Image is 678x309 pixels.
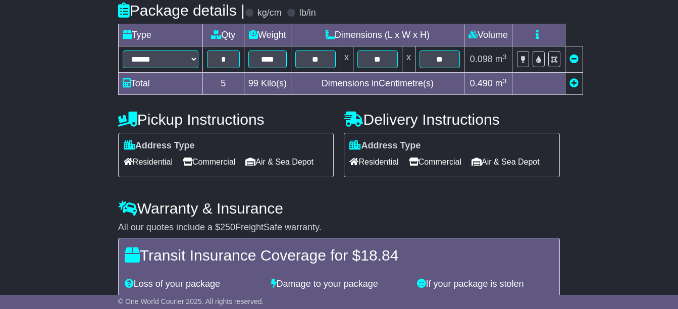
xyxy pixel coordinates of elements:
span: Air & Sea Depot [472,154,540,170]
span: 99 [248,78,258,88]
div: All our quotes include a $ FreightSafe warranty. [118,222,560,233]
span: 0.490 [470,78,493,88]
span: Commercial [409,154,461,170]
div: If your package is stolen [412,279,558,290]
sup: 3 [503,53,507,61]
h4: Pickup Instructions [118,111,334,128]
label: Address Type [349,140,421,151]
td: Total [118,73,202,95]
span: Air & Sea Depot [245,154,314,170]
a: Remove this item [569,54,579,64]
a: Add new item [569,78,579,88]
td: Kilo(s) [244,73,291,95]
h4: Warranty & Insurance [118,200,560,217]
span: m [495,78,507,88]
td: Qty [202,24,244,46]
td: x [402,46,415,73]
h4: Transit Insurance Coverage for $ [125,247,553,264]
span: Residential [349,154,398,170]
h4: Delivery Instructions [344,111,560,128]
div: Damage to your package [266,279,412,290]
span: 0.098 [470,54,493,64]
td: Type [118,24,202,46]
td: 5 [202,73,244,95]
span: Residential [124,154,173,170]
td: Volume [464,24,512,46]
td: Dimensions (L x W x H) [291,24,464,46]
span: © One World Courier 2025. All rights reserved. [118,297,264,305]
span: m [495,54,507,64]
label: kg/cm [257,8,282,19]
td: Weight [244,24,291,46]
div: Loss of your package [120,279,266,290]
label: Address Type [124,140,195,151]
span: 18.84 [360,247,398,264]
h4: Package details | [118,2,245,19]
label: lb/in [299,8,316,19]
span: 250 [220,222,235,232]
span: Commercial [183,154,235,170]
td: x [340,46,353,73]
td: Dimensions in Centimetre(s) [291,73,464,95]
sup: 3 [503,77,507,85]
